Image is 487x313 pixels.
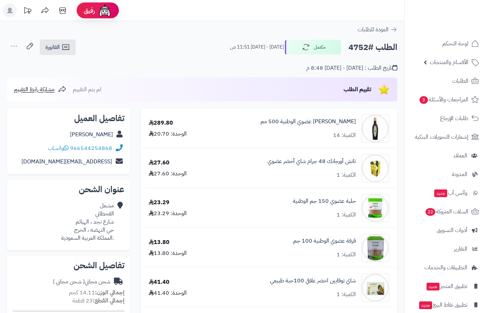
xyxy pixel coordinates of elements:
[409,73,483,89] a: الطلبات
[409,166,483,183] a: المدونة
[93,296,124,305] strong: إجمالي القطع:
[409,110,483,127] a: طلبات الإرجاع
[53,278,110,286] div: شحن مجاني
[337,171,356,179] div: الكمية: 1
[361,194,389,222] img: 1750109905-6281062554449-90x90.jpg
[419,95,468,105] span: المراجعات والأسئلة
[21,157,112,166] a: [EMAIL_ADDRESS][DOMAIN_NAME]
[61,202,114,242] div: مشعل القحطاني شارع نجد ، الهياثم حي النهضه ، الخرج .المملكة العربية السعودية
[409,35,483,52] a: لوحة التحكم
[409,203,483,220] a: السلات المتروكة22
[415,132,468,142] span: إشعارات التحويلات البنكية
[344,85,371,94] span: تقييم الطلب
[427,283,440,290] span: جديد
[409,91,483,108] a: المراجعات والأسئلة3
[70,130,113,139] a: [PERSON_NAME]
[426,281,467,291] span: تطبيق المتجر
[361,154,389,182] img: 871561004611_-_2_2-90x90.jpg
[361,114,389,143] img: C08A0040-90x90.jpg
[454,151,467,161] span: العملاء
[73,85,101,94] span: لم يتم التقييم
[361,234,389,262] img: 1692790067-30-90x90.jpg
[70,144,112,152] a: 966544254868
[337,211,356,219] div: الكمية: 1
[409,259,483,276] a: التطبيقات والخدمات
[53,277,85,286] span: ( شحن مجاني )
[425,207,468,217] span: السلات المتروكة
[430,57,468,67] span: الأقسام والمنتجات
[149,209,187,218] div: الوحدة: 23.29
[439,5,480,20] img: logo-2.png
[84,6,95,15] span: رفيق
[454,244,467,254] span: التقارير
[13,261,124,270] h2: تفاصيل الشحن
[149,278,169,286] div: 41.40
[72,296,124,305] small: 23 قطعة
[409,222,483,239] a: أدوات التسويق
[337,251,356,259] div: الكمية: 1
[409,240,483,257] a: التقارير
[419,301,432,309] span: جديد
[452,169,467,179] span: المدونة
[13,185,124,194] h2: عنوان الشحن
[149,249,187,257] div: الوحدة: 13.80
[149,238,169,246] div: 13.80
[358,25,397,34] a: العودة للطلبات
[14,85,66,94] a: مشاركة رابط التقييم
[409,278,483,295] a: تطبيق المتجرجديد
[149,130,187,138] div: الوحدة: 20.70
[69,288,124,297] small: 14.11 كجم
[409,184,483,201] a: وآتس آبجديد
[358,25,389,34] span: العودة للطلبات
[285,40,341,55] button: مكتمل
[440,113,468,123] span: طلبات الإرجاع
[270,277,356,285] a: شاي توقايين اخضر علاقي 100حبة طبيعي
[98,4,112,18] img: ai-face.png
[348,40,397,55] h2: الطلب #4752
[230,44,284,51] small: [DATE] - [DATE] 11:51 ص
[442,39,468,49] span: لوحة التحكم
[95,288,124,297] strong: إجمالي الوزن:
[149,170,187,178] div: الوحدة: 27.60
[418,300,467,310] span: تطبيق نقاط البيع
[337,290,356,299] div: الكمية: 1
[293,237,356,245] a: قرفة عضوي الوطنية 100 جم
[424,263,467,273] span: التطبيقات والخدمات
[261,118,356,126] a: [PERSON_NAME] عضوي الوطنية 500 مم
[19,4,36,19] a: تحديثات المنصة
[452,76,468,86] span: الطلبات
[419,96,428,104] span: 3
[425,208,436,216] span: 22
[434,188,467,198] span: وآتس آب
[149,289,187,297] div: الوحدة: 41.40
[48,144,69,152] a: واتساب
[361,274,389,302] img: 1631131597-28%20(1)-90x90.png
[268,157,356,165] a: تاتش أورجانك 48 جرام شاي أخضر عضوي
[149,119,173,127] div: 289.80
[293,197,356,205] a: حلبة عضوي 150 جم الوطنية
[149,159,169,167] div: 27.60
[437,225,467,235] span: أدوات التسويق
[13,114,124,123] h2: تفاصيل العميل
[14,85,55,94] span: مشاركة رابط التقييم
[149,199,169,207] div: 23.29
[45,43,60,51] span: الفاتورة
[409,129,483,145] a: إشعارات التحويلات البنكية
[306,64,397,72] div: تاريخ الطلب : [DATE] - [DATE] 8:48 م
[40,39,76,55] a: الفاتورة
[434,189,447,197] span: جديد
[409,147,483,164] a: العملاء
[333,131,356,139] div: الكمية: 14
